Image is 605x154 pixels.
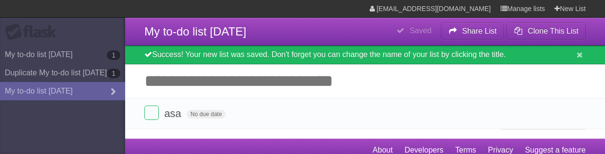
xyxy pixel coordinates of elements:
div: Flask [5,24,63,41]
b: Clone This List [528,27,579,35]
label: Done [144,106,159,120]
button: Clone This List [506,23,586,40]
span: No due date [187,110,226,118]
b: Share List [462,27,497,35]
button: Share List [441,23,504,40]
b: 1 [107,50,120,60]
div: Success! Your new list was saved. Don't forget you can change the name of your list by clicking t... [125,46,605,64]
span: My to-do list [DATE] [144,25,246,38]
span: asa [164,107,183,119]
b: Saved [410,26,431,35]
b: 1 [107,69,120,78]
